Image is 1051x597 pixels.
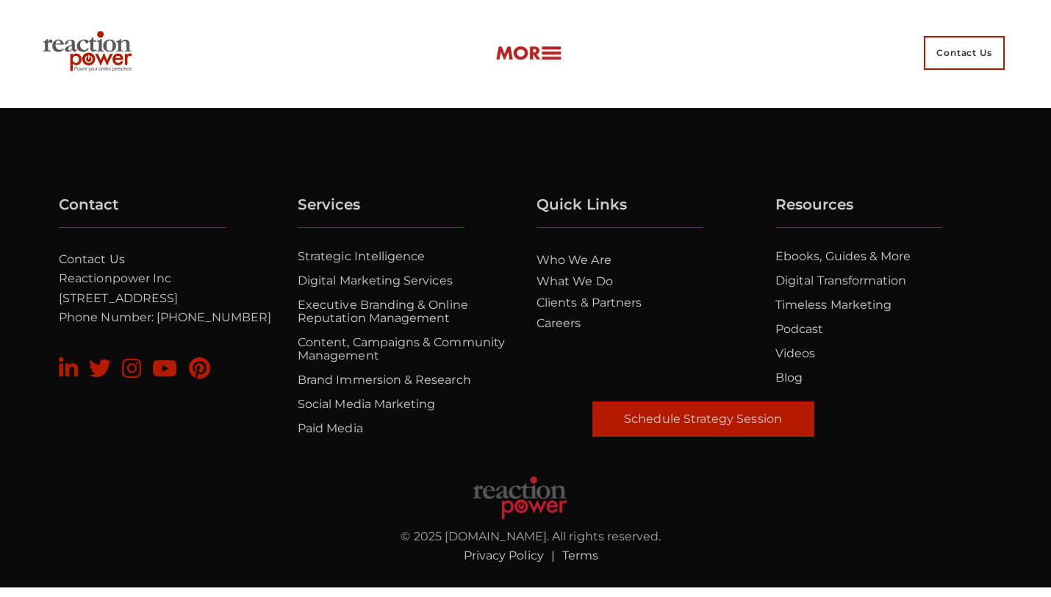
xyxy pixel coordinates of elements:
h5: Quick Links [537,196,703,228]
a: Content, Campaigns & Community Management [298,335,505,362]
p: © 2025 [DOMAIN_NAME]. All rights reserved. [304,527,759,546]
img: Executive Branding | Personal Branding Agency [471,476,570,520]
a: Contact Us [59,252,125,266]
a: Blog [775,371,803,385]
h5: Resources [775,196,942,228]
a: Strategic Intelligence [298,249,425,263]
a: Careers [537,316,581,330]
a: Timeless Marketing [775,298,892,312]
a: Executive Branding & Online Reputation Management [298,298,468,325]
a: Brand Immersion & Research [298,373,471,387]
img: more-btn.png [495,45,562,62]
img: Executive Branding | Personal Branding Agency [37,26,143,79]
a: Who we are [537,253,611,267]
a: Clients & Partners [537,296,642,310]
a: Terms [562,548,598,562]
span: Contact Us [924,36,1005,70]
a: What we do [537,274,613,288]
p: Reactionpower Inc [STREET_ADDRESS] Phone Number: [PHONE_NUMBER] [59,250,281,328]
a: Privacy Policy [464,548,544,562]
a: Paid Media [298,421,363,435]
a: Ebooks, Guides & More [775,249,911,263]
h5: Services [298,196,464,228]
a: Social Media Marketing [298,397,435,411]
h5: Contact [59,196,226,228]
a: Videos [775,346,815,360]
a: Contact Us [914,24,1014,82]
li: | [544,546,562,565]
a: Podcast [775,322,823,336]
a: Digital Marketing Services [298,274,453,287]
a: Schedule Strategy Session [592,401,814,437]
a: Digital Transformation [775,274,906,287]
